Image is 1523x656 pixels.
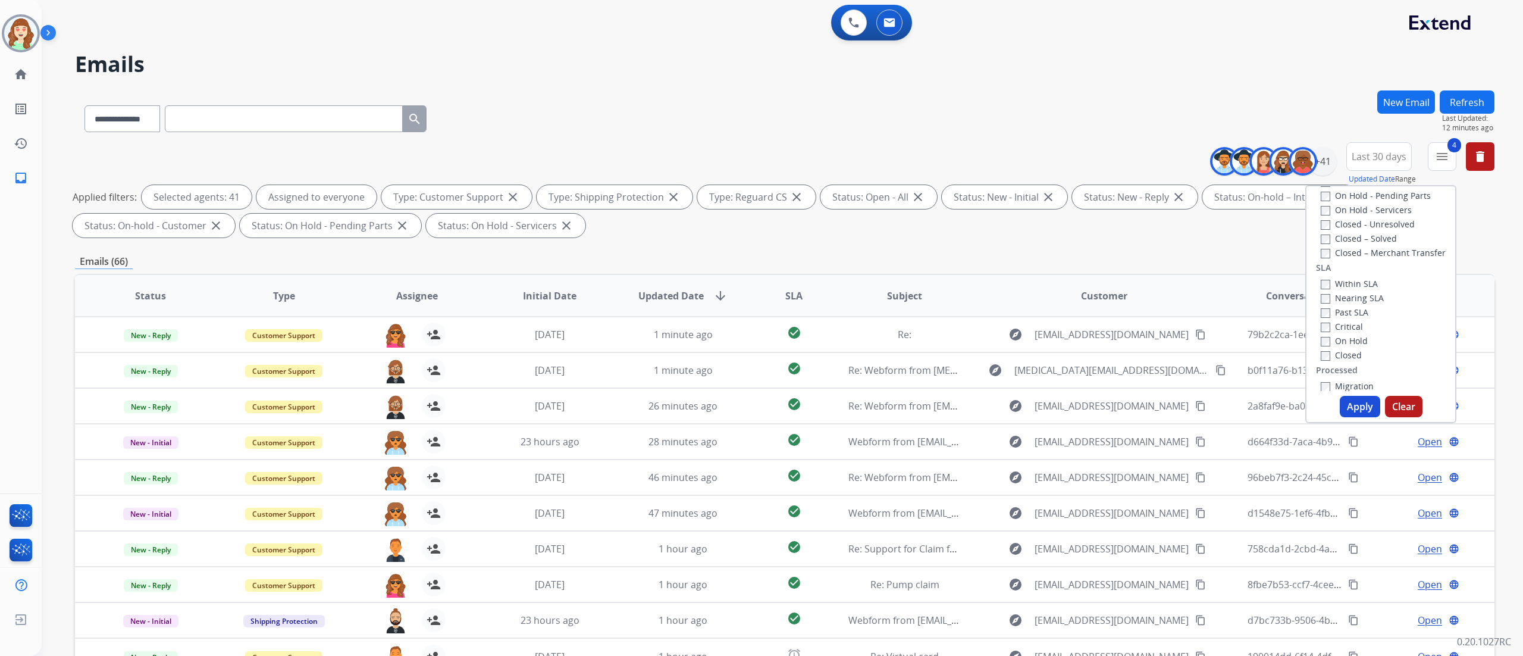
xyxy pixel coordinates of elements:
span: New - Reply [124,365,178,377]
div: Selected agents: 41 [142,185,252,209]
span: Shipping Protection [243,615,325,627]
span: 1 hour ago [659,614,707,627]
img: agent-avatar [384,358,408,383]
span: [EMAIL_ADDRESS][DOMAIN_NAME] [1035,470,1189,485]
mat-icon: delete [1473,149,1487,164]
button: 4 [1428,142,1456,171]
mat-icon: arrow_downward [713,289,728,303]
span: New - Reply [124,543,178,556]
label: On Hold - Servicers [1321,204,1412,215]
button: New Email [1377,90,1435,114]
mat-icon: person_add [427,399,441,413]
mat-icon: content_copy [1348,472,1359,483]
mat-icon: explore [1008,542,1023,556]
mat-icon: language [1449,472,1459,483]
span: 1 hour ago [659,542,707,555]
mat-icon: check_circle [787,326,801,340]
mat-icon: check_circle [787,540,801,554]
mat-icon: explore [1008,470,1023,485]
button: Updated Date [1349,174,1395,184]
span: Open [1418,613,1442,627]
mat-icon: close [1171,190,1186,204]
mat-icon: close [1041,190,1055,204]
span: New - Initial [123,508,178,520]
mat-icon: content_copy [1195,579,1206,590]
span: 47 minutes ago [648,507,717,520]
mat-icon: person_add [427,363,441,377]
span: d7bc733b-9506-4bef-865d-c5bcfc6f4d82 [1248,614,1425,627]
img: avatar [4,17,37,50]
img: agent-avatar [384,501,408,526]
span: Customer Support [245,365,322,377]
mat-icon: close [209,218,223,233]
span: Re: Webform from [EMAIL_ADDRESS][DOMAIN_NAME] on [DATE] [848,399,1134,413]
span: 23 hours ago [521,614,579,627]
div: Status: New - Reply [1072,185,1198,209]
label: Closed – Merchant Transfer [1321,247,1446,258]
span: [EMAIL_ADDRESS][DOMAIN_NAME] [1035,399,1189,413]
mat-icon: explore [1008,506,1023,520]
mat-icon: check_circle [787,611,801,626]
input: Closed [1321,351,1330,361]
mat-icon: content_copy [1195,508,1206,518]
span: Open [1418,470,1442,485]
span: d664f33d-7aca-4b99-9495-613d40e948b7 [1248,435,1431,448]
button: Refresh [1440,90,1494,114]
button: Apply [1340,396,1380,417]
img: agent-avatar [384,573,408,598]
span: New - Initial [123,615,178,627]
mat-icon: content_copy [1348,508,1359,518]
label: Nearing SLA [1321,292,1384,304]
span: 23 hours ago [521,435,579,448]
mat-icon: content_copy [1348,615,1359,626]
label: On Hold - Pending Parts [1321,190,1431,201]
span: [DATE] [535,364,565,377]
mat-icon: person_add [427,577,441,592]
span: 46 minutes ago [648,471,717,484]
span: b0f11a76-b132-4b2a-b1a0-f023c7476348 [1248,364,1428,377]
span: 1 minute ago [654,364,713,377]
label: Closed - Unresolved [1321,218,1415,230]
mat-icon: explore [988,363,1002,377]
span: [DATE] [535,399,565,413]
span: Re: Webform from [EMAIL_ADDRESS][DOMAIN_NAME] on [DATE] [848,471,1134,484]
mat-icon: person_add [427,613,441,627]
mat-icon: person_add [427,542,441,556]
mat-icon: explore [1008,399,1023,413]
mat-icon: home [14,67,28,82]
mat-icon: check_circle [787,433,801,447]
input: Nearing SLA [1321,294,1330,304]
span: Range [1349,174,1416,184]
img: agent-avatar [384,537,408,562]
input: Migration [1321,382,1330,392]
span: Assignee [396,289,438,303]
mat-icon: language [1449,543,1459,554]
span: Customer Support [245,472,322,485]
span: Customer [1081,289,1127,303]
span: 12 minutes ago [1442,123,1494,133]
span: Re: Webform from [MEDICAL_DATA][EMAIL_ADDRESS][DOMAIN_NAME] on [DATE] [848,364,1208,377]
input: Closed – Merchant Transfer [1321,249,1330,258]
img: agent-avatar [384,608,408,633]
span: [EMAIL_ADDRESS][DOMAIN_NAME] [1035,577,1189,592]
div: Status: On-hold – Internal [1202,185,1357,209]
span: 96beb7f3-2c24-45c8-83f6-2f61350eb747 [1248,471,1424,484]
button: Last 30 days [1346,142,1412,171]
mat-icon: language [1449,436,1459,447]
span: Initial Date [523,289,576,303]
span: SLA [785,289,803,303]
input: Past SLA [1321,308,1330,318]
mat-icon: close [789,190,804,204]
img: agent-avatar [384,394,408,419]
h2: Emails [75,52,1494,76]
span: [DATE] [535,471,565,484]
mat-icon: content_copy [1195,329,1206,340]
mat-icon: content_copy [1195,472,1206,483]
span: Status [135,289,166,303]
mat-icon: check_circle [787,397,801,411]
span: [EMAIL_ADDRESS][DOMAIN_NAME] [1035,327,1189,342]
span: 4 [1447,138,1461,152]
img: agent-avatar [384,466,408,491]
mat-icon: person_add [427,506,441,520]
mat-icon: check_circle [787,468,801,483]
